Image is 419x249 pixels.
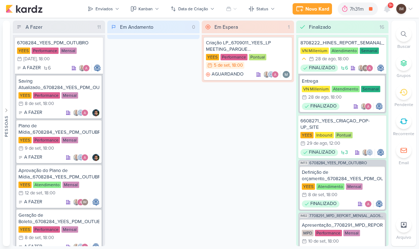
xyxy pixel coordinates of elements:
[343,230,360,236] div: Mensal
[73,154,90,161] div: Colaboradores: Iara Santos, Caroline Traven De Andrade, Alessandra Gomes
[33,226,60,233] div: Performance
[302,103,339,110] div: FINALIZADO
[25,101,41,106] div: 8 de set
[300,40,384,46] div: 8708222_HINES_REPORT_SEMANAL_28.08
[6,5,43,13] img: kardz.app
[300,65,338,72] div: FINALIZADO
[360,103,374,110] div: Colaboradores: Iara Santos, Alessandra Gomes
[376,200,383,207] div: Responsável: Caroline Traven De Andrade
[18,123,99,135] div: Plano de Mídia_6708284_YEES_PDM_OUTUBRO
[308,239,326,244] div: 10 de set
[315,57,336,61] div: 28 de ago
[396,4,406,14] div: Isabella Machado Guimarães
[365,103,372,110] img: Alessandra Gomes
[302,222,383,228] div: Apresentação_7708291_MPD_REPORT_MENSAL_AGOSTO
[81,199,88,206] div: Isabella Machado Guimarães
[365,200,372,207] img: Alessandra Gomes
[302,230,314,236] div: MPD
[42,191,55,195] div: , 18:00
[397,72,411,79] p: Grupos
[206,71,244,78] div: AGUARDANDO
[358,65,375,72] div: Colaboradores: Iara Santos, Rafael Dornelles, Alessandra Gomes
[78,65,86,72] img: Iara Santos
[377,65,384,72] img: Caroline Traven De Andrade
[345,150,348,155] span: 3
[324,193,337,197] div: , 18:00
[302,200,339,207] div: FINALIZADO
[377,65,384,72] div: Responsável: Caroline Traven De Andrade
[302,78,383,84] div: Entrega
[307,141,327,146] div: 29 de ago
[17,65,41,72] div: A FAZER
[94,65,101,72] div: Responsável: Caroline Traven De Andrade
[32,48,59,54] div: Performance
[358,65,365,72] img: Iara Santos
[81,109,88,116] img: Alessandra Gomes
[24,199,42,206] p: A FAZER
[263,71,270,78] img: Iara Santos
[92,154,99,161] img: Nelito Junior
[81,154,88,161] img: Alessandra Gomes
[18,212,99,225] div: Geração de Boleto_6708284_YEES_PDM_OUTUBRO
[300,118,384,131] div: 6608271_YEES_CRIAÇAO_POP-UP_SITE
[361,86,380,92] div: Semanal
[285,23,293,31] div: 1
[309,65,335,72] p: FINALIZADO
[399,6,404,12] p: IM
[315,230,342,236] div: Performance
[283,71,290,78] div: Responsável: Mariana Amorim
[326,239,339,244] div: , 18:00
[267,71,274,78] img: Caroline Traven De Andrade
[309,23,331,31] div: Finalizado
[399,160,409,166] p: Email
[365,200,374,207] div: Colaboradores: Alessandra Gomes
[83,201,87,204] p: IM
[26,23,43,31] div: A Fazer
[206,54,219,60] div: YEES
[360,48,379,54] div: Semanal
[366,65,373,72] img: Alessandra Gomes
[206,40,290,52] div: Criação LP_6709011_YEES_LP MEETING_PARQUE BUENA VISTA
[327,141,340,146] div: , 12:00
[300,161,308,165] span: IM73
[61,92,78,99] div: Mensal
[73,199,90,206] div: Colaboradores: Iara Santos, Alessandra Gomes, Isabella Machado Guimarães
[350,5,366,13] div: 7h31m
[25,191,42,195] div: 12 de set
[300,132,314,138] div: YEES
[61,226,78,233] div: Mensal
[283,71,290,78] img: Mariana Amorim
[73,199,80,206] img: Iara Santos
[94,65,101,72] img: Caroline Traven De Andrade
[302,86,330,92] div: VN Millenium
[78,65,92,72] div: Colaboradores: Iara Santos, Alessandra Gomes
[309,161,367,165] span: 6708284_YEES_PDM_OUTUBRO
[92,199,99,206] div: Responsável: Caroline Traven De Andrade
[41,146,54,151] div: , 18:00
[300,214,308,218] span: IM82
[33,137,60,143] div: Performance
[316,183,344,190] div: Atendimento
[221,54,247,60] div: Performance
[92,109,99,116] img: Nelito Junior
[17,48,30,54] div: YEES
[24,109,42,116] p: A FAZER
[302,169,383,182] div: Definição de orçamento_6708284_YEES_PDM_OUTUBRO
[309,149,335,156] p: FINALIZADO
[230,63,243,68] div: , 18:00
[17,40,101,46] div: 6708284_YEES_PDM_OUTUBRO
[77,154,84,161] img: Caroline Traven De Andrade
[302,183,315,190] div: YEES
[25,236,41,240] div: 8 de set
[189,23,198,31] div: 0
[391,26,416,50] li: Ctrl + F
[309,214,385,218] span: 7708291_MPD_REPORT_MENSAL_AGOSTO
[328,95,342,100] div: , 18:00
[77,199,84,206] img: Alessandra Gomes
[18,167,99,180] div: Aprovação do Plano de Mídia_6708284_YEES_PDM_OUTUBRO
[18,92,32,99] div: YEES
[377,23,387,31] div: 16
[293,3,332,15] button: Novo Kard
[48,66,51,71] span: 6
[41,101,54,106] div: , 18:00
